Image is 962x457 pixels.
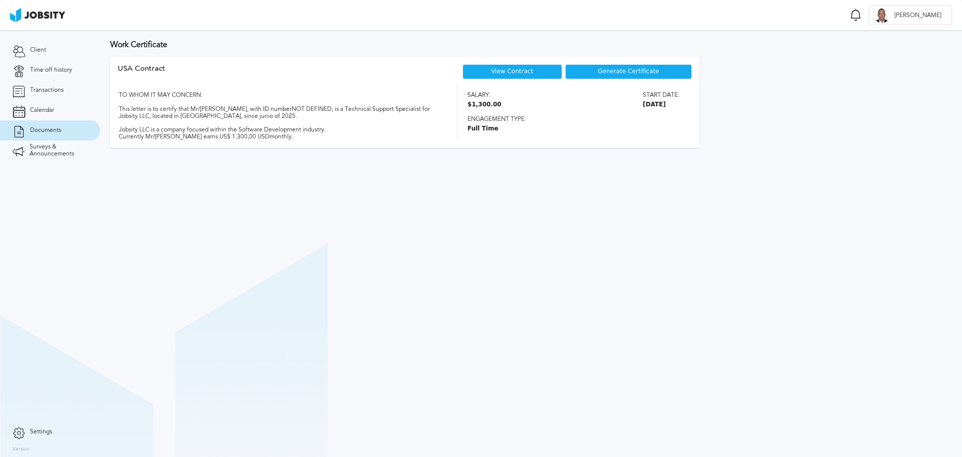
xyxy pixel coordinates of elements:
span: Documents [30,127,61,134]
span: Surveys & Announcements [30,143,88,158]
span: [DATE] [643,101,679,108]
a: View Contract [491,68,533,75]
span: Client [30,47,46,54]
span: Engagement type: [467,116,679,123]
button: J[PERSON_NAME] [869,5,952,25]
span: Settings [30,428,52,435]
div: TO WHOM IT MAY CONCERN: This letter is to certify that Mr/[PERSON_NAME], with ID number NOT DEFIN... [118,84,439,140]
span: Start date: [643,92,679,99]
span: Time off history [30,67,72,74]
div: J [874,8,889,23]
div: USA Contract [118,64,165,84]
span: Generate Certificate [598,68,659,75]
span: $1,300.00 [467,101,502,108]
span: Transactions [30,87,64,94]
h3: Work Certificate [110,40,952,49]
span: Full Time [467,125,679,132]
span: Calendar [30,107,54,114]
span: [PERSON_NAME] [889,12,946,19]
label: Version: [13,446,31,452]
span: Salary: [467,92,502,99]
img: ab4bad089aa723f57921c736e9817d99.png [10,8,65,22]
